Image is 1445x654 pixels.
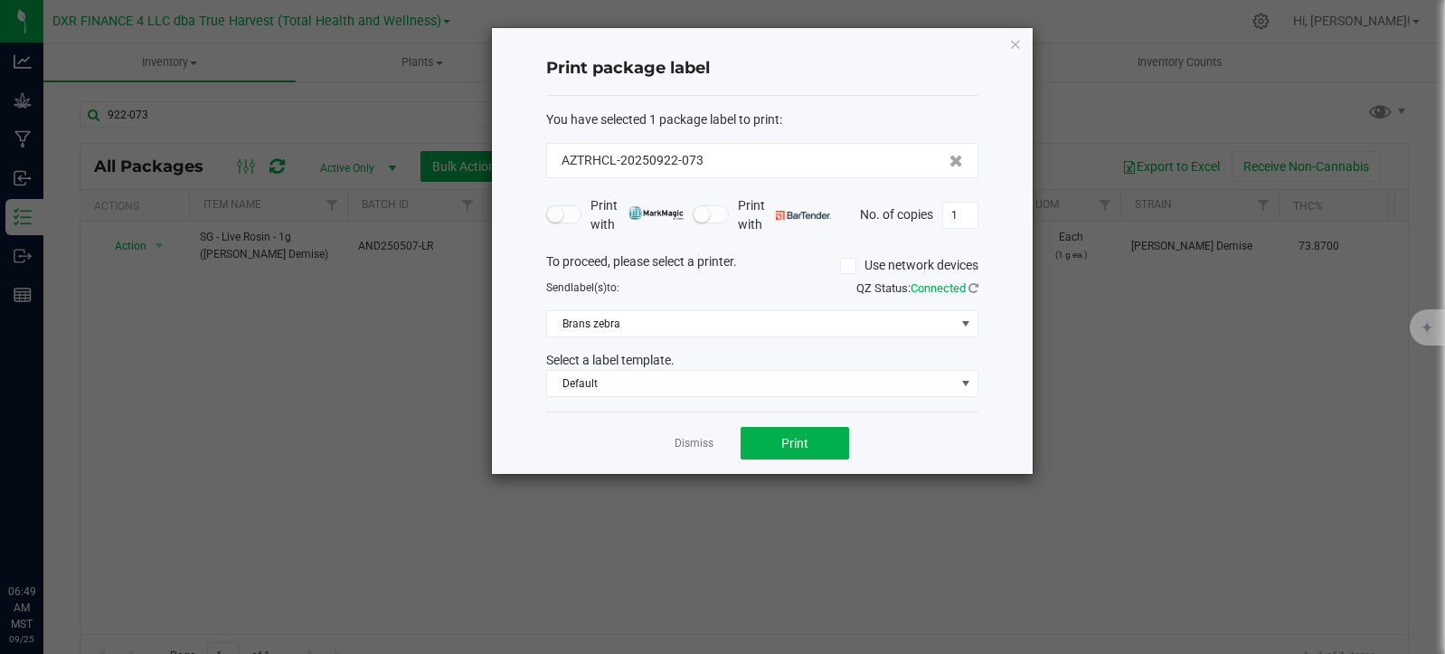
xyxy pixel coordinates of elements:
a: Dismiss [675,436,713,451]
label: Use network devices [840,256,978,275]
span: You have selected 1 package label to print [546,112,779,127]
button: Print [741,427,849,460]
span: Print with [738,196,831,234]
span: Print with [590,196,684,234]
div: Select a label template. [533,351,992,370]
span: Default [547,371,955,396]
iframe: Resource center unread badge [53,507,75,528]
span: Print [781,436,808,450]
span: Send to: [546,281,619,294]
div: : [546,110,978,129]
img: bartender.png [776,211,831,220]
iframe: Resource center [18,509,72,564]
h4: Print package label [546,57,978,81]
div: To proceed, please select a printer. [533,252,992,280]
img: mark_magic_cybra.png [628,206,684,220]
span: No. of copies [860,206,933,221]
span: QZ Status: [856,281,978,295]
span: label(s) [571,281,607,294]
span: Brans zebra [547,311,955,336]
span: Connected [911,281,966,295]
span: AZTRHCL-20250922-073 [562,151,704,170]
